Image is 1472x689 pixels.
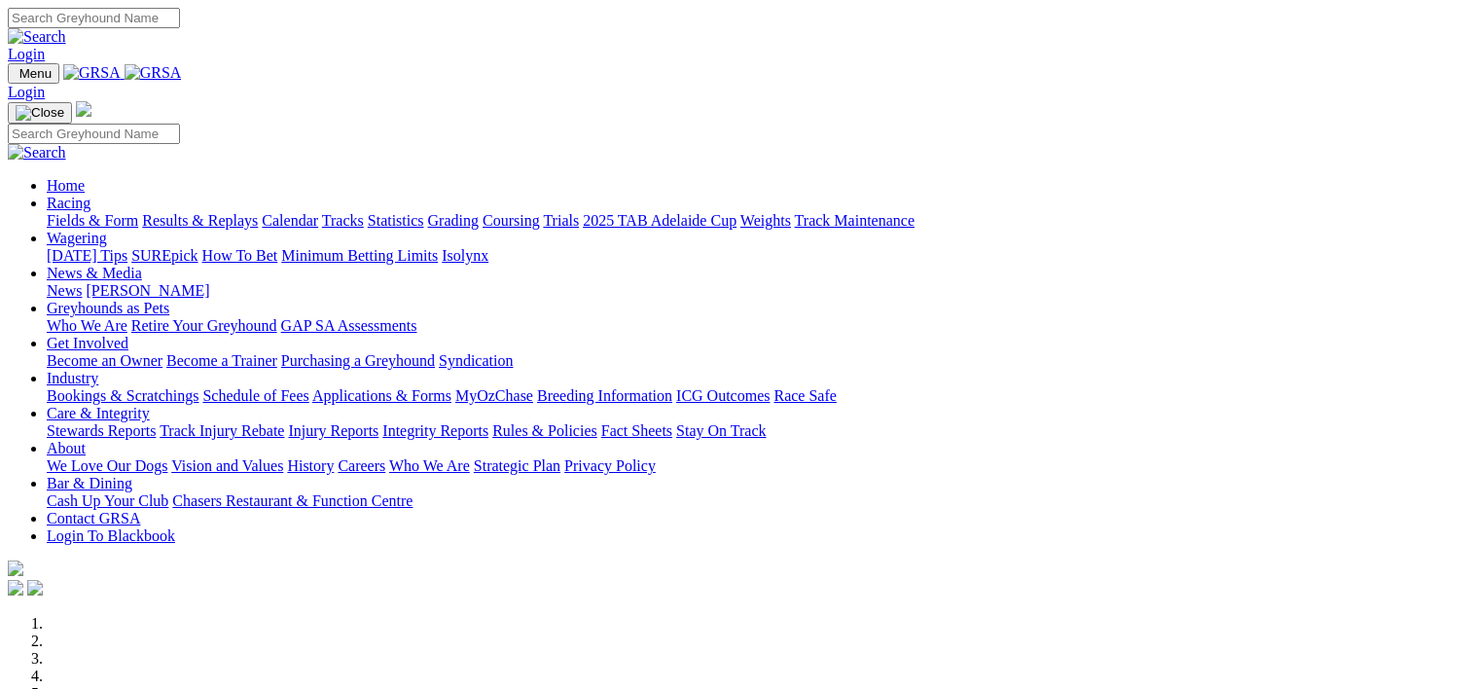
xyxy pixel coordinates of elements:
[795,212,915,229] a: Track Maintenance
[125,64,182,82] img: GRSA
[442,247,488,264] a: Isolynx
[8,8,180,28] input: Search
[166,352,277,369] a: Become a Trainer
[76,101,91,117] img: logo-grsa-white.png
[47,492,1464,510] div: Bar & Dining
[47,212,1464,230] div: Racing
[8,580,23,596] img: facebook.svg
[312,387,451,404] a: Applications & Forms
[8,561,23,576] img: logo-grsa-white.png
[564,457,656,474] a: Privacy Policy
[47,422,156,439] a: Stewards Reports
[27,580,43,596] img: twitter.svg
[47,282,82,299] a: News
[47,387,198,404] a: Bookings & Scratchings
[8,84,45,100] a: Login
[47,230,107,246] a: Wagering
[389,457,470,474] a: Who We Are
[8,102,72,124] button: Toggle navigation
[773,387,836,404] a: Race Safe
[47,195,90,211] a: Racing
[47,457,1464,475] div: About
[368,212,424,229] a: Statistics
[8,63,59,84] button: Toggle navigation
[47,492,168,509] a: Cash Up Your Club
[160,422,284,439] a: Track Injury Rebate
[676,422,766,439] a: Stay On Track
[676,387,770,404] a: ICG Outcomes
[455,387,533,404] a: MyOzChase
[47,282,1464,300] div: News & Media
[281,317,417,334] a: GAP SA Assessments
[47,527,175,544] a: Login To Blackbook
[439,352,513,369] a: Syndication
[47,335,128,351] a: Get Involved
[47,317,1464,335] div: Greyhounds as Pets
[47,352,162,369] a: Become an Owner
[8,124,180,144] input: Search
[601,422,672,439] a: Fact Sheets
[382,422,488,439] a: Integrity Reports
[47,177,85,194] a: Home
[474,457,560,474] a: Strategic Plan
[47,265,142,281] a: News & Media
[543,212,579,229] a: Trials
[281,352,435,369] a: Purchasing a Greyhound
[172,492,413,509] a: Chasers Restaurant & Function Centre
[583,212,736,229] a: 2025 TAB Adelaide Cup
[47,352,1464,370] div: Get Involved
[47,457,167,474] a: We Love Our Dogs
[262,212,318,229] a: Calendar
[740,212,791,229] a: Weights
[428,212,479,229] a: Grading
[47,510,140,526] a: Contact GRSA
[16,105,64,121] img: Close
[19,66,52,81] span: Menu
[8,46,45,62] a: Login
[86,282,209,299] a: [PERSON_NAME]
[47,247,127,264] a: [DATE] Tips
[483,212,540,229] a: Coursing
[47,212,138,229] a: Fields & Form
[47,387,1464,405] div: Industry
[171,457,283,474] a: Vision and Values
[47,422,1464,440] div: Care & Integrity
[47,370,98,386] a: Industry
[8,144,66,162] img: Search
[202,387,308,404] a: Schedule of Fees
[492,422,597,439] a: Rules & Policies
[287,457,334,474] a: History
[281,247,438,264] a: Minimum Betting Limits
[288,422,378,439] a: Injury Reports
[131,247,197,264] a: SUREpick
[8,28,66,46] img: Search
[338,457,385,474] a: Careers
[142,212,258,229] a: Results & Replays
[202,247,278,264] a: How To Bet
[131,317,277,334] a: Retire Your Greyhound
[47,475,132,491] a: Bar & Dining
[47,440,86,456] a: About
[47,405,150,421] a: Care & Integrity
[63,64,121,82] img: GRSA
[47,247,1464,265] div: Wagering
[47,317,127,334] a: Who We Are
[537,387,672,404] a: Breeding Information
[322,212,364,229] a: Tracks
[47,300,169,316] a: Greyhounds as Pets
